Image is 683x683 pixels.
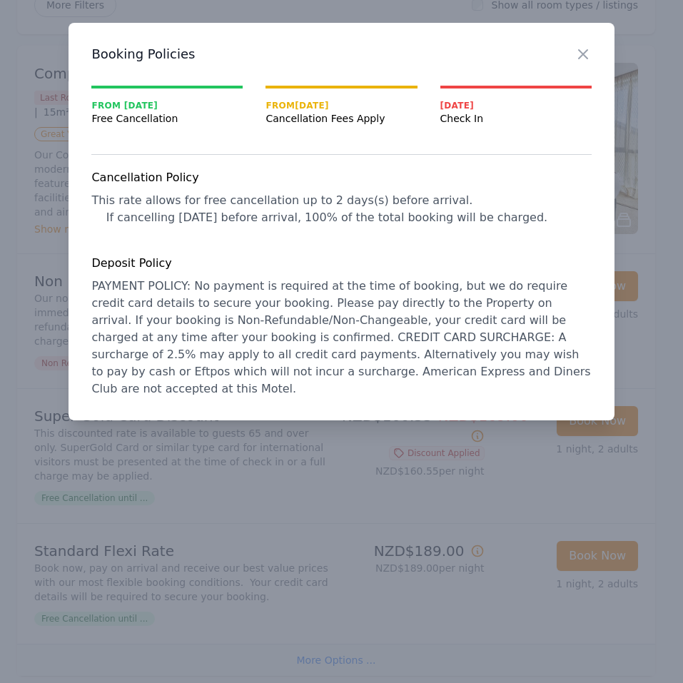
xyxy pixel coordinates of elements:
[91,111,243,126] span: Free Cancellation
[91,279,594,395] span: PAYMENT POLICY: No payment is required at the time of booking, but we do require credit card deta...
[440,111,592,126] span: Check In
[265,111,417,126] span: Cancellation Fees Apply
[91,100,243,111] span: From [DATE]
[91,169,591,186] h4: Cancellation Policy
[91,86,591,126] nav: Progress mt-20
[91,46,591,63] h3: Booking Policies
[91,255,591,272] h4: Deposit Policy
[440,100,592,111] span: [DATE]
[91,193,547,224] span: This rate allows for free cancellation up to 2 days(s) before arrival. If cancelling [DATE] befor...
[265,100,417,111] span: From [DATE]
